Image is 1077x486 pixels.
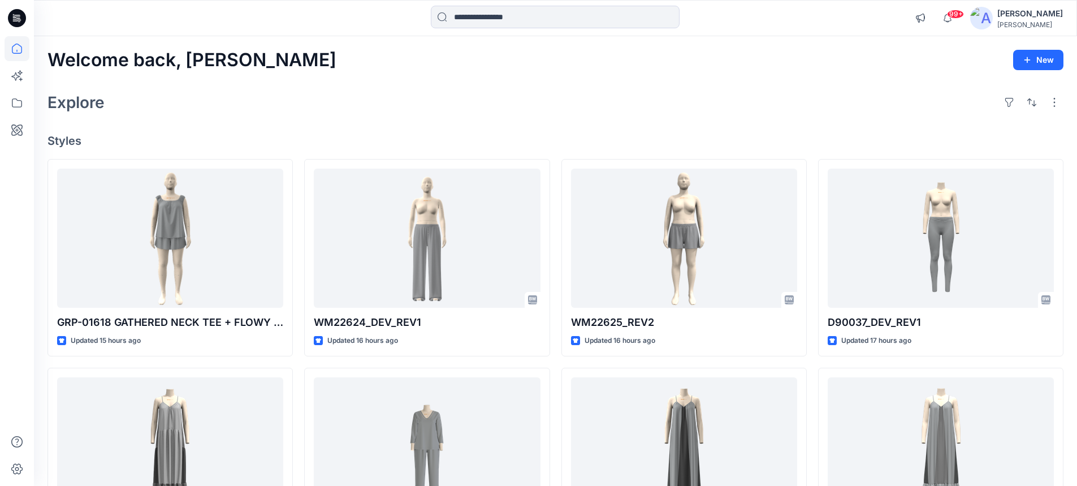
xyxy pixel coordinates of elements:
p: D90037_DEV_REV1 [828,315,1054,330]
h2: Welcome back, [PERSON_NAME] [47,50,336,71]
h4: Styles [47,134,1063,148]
img: avatar [970,7,993,29]
p: Updated 15 hours ago [71,335,141,347]
p: GRP-01618 GATHERED NECK TEE + FLOWY SHORT_REV1 [57,315,283,330]
a: WM22625_REV2 [571,169,797,308]
p: Updated 17 hours ago [841,335,911,347]
span: 99+ [947,10,964,19]
p: Updated 16 hours ago [327,335,398,347]
p: WM22624_DEV_REV1 [314,315,540,330]
a: GRP-01618 GATHERED NECK TEE + FLOWY SHORT_REV1 [57,169,283,308]
h2: Explore [47,93,105,111]
p: WM22625_REV2 [571,315,797,330]
a: D90037_DEV_REV1 [828,169,1054,308]
div: [PERSON_NAME] [997,20,1063,29]
a: WM22624_DEV_REV1 [314,169,540,308]
p: Updated 16 hours ago [585,335,655,347]
div: [PERSON_NAME] [997,7,1063,20]
button: New [1013,50,1063,70]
